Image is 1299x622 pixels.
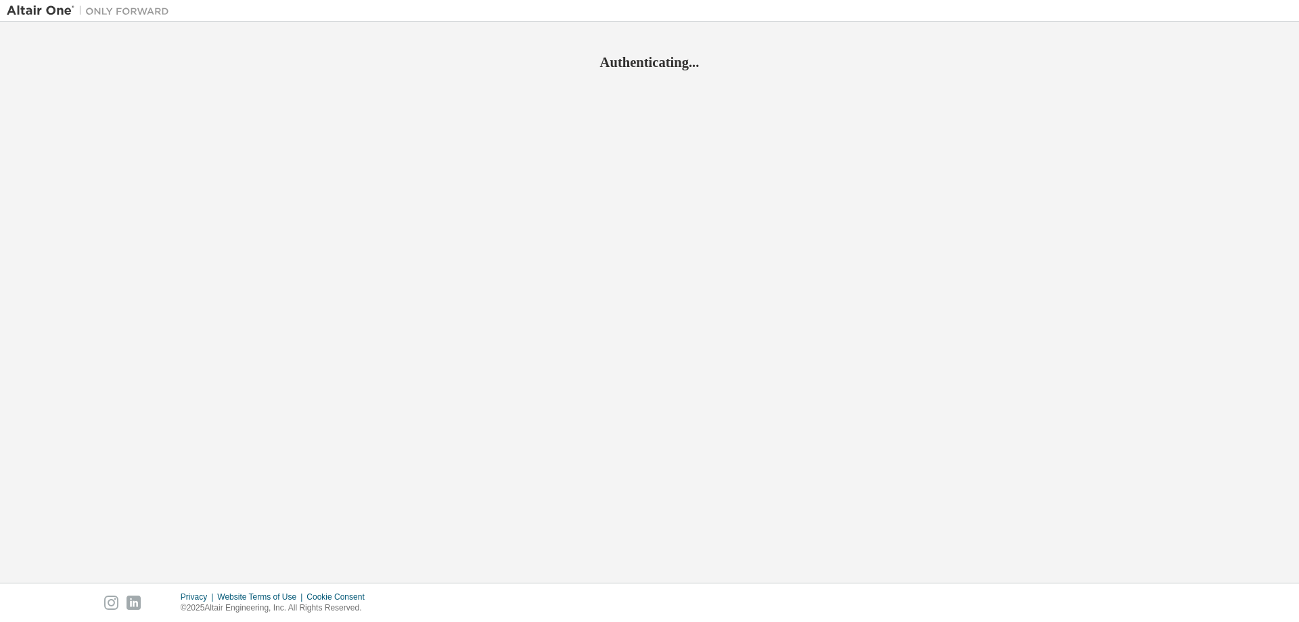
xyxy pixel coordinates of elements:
div: Website Terms of Use [217,592,306,602]
img: instagram.svg [104,596,118,610]
img: linkedin.svg [127,596,141,610]
img: Altair One [7,4,176,18]
div: Cookie Consent [306,592,372,602]
h2: Authenticating... [7,53,1292,71]
p: © 2025 Altair Engineering, Inc. All Rights Reserved. [181,602,373,614]
div: Privacy [181,592,217,602]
